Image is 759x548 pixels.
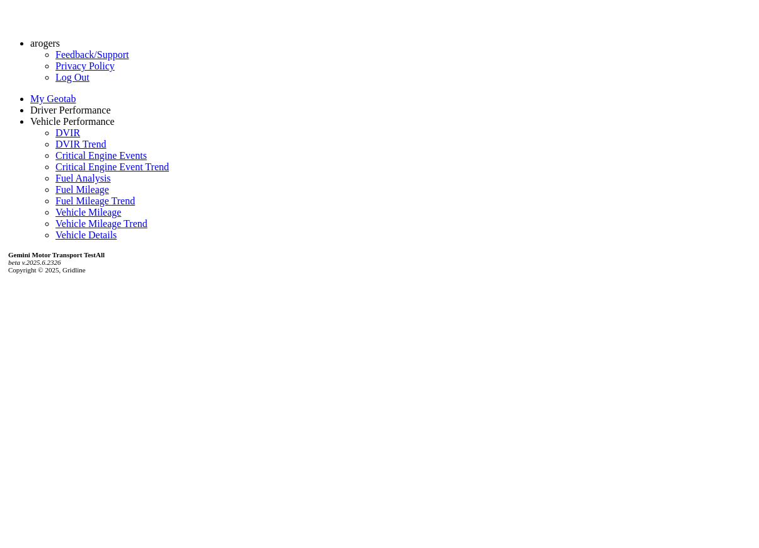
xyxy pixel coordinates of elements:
a: Feedback/Support [55,49,129,60]
a: Vehicle Performance [30,116,115,127]
a: Fuel Mileage Trend [55,195,135,206]
a: DVIR Trend [55,139,106,149]
b: Gemini Motor Transport TestAll [8,251,105,259]
a: Vehicle Details [55,230,117,240]
a: Vehicle Mileage [55,207,121,218]
a: Fuel Analysis [55,173,111,184]
a: Fuel Mileage [55,184,109,195]
a: Driver Performance [30,105,111,115]
a: DVIR [55,127,80,138]
a: Vehicle Mileage Trend [55,218,148,229]
a: arogers [30,38,60,49]
a: Critical Engine Events [55,150,147,161]
div: Copyright © 2025, Gridline [8,251,754,274]
a: Critical Engine Event Trend [55,161,169,172]
a: Privacy Policy [55,61,115,71]
i: beta v.2025.6.2326 [8,259,61,266]
a: Log Out [55,72,90,83]
a: My Geotab [30,93,76,104]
